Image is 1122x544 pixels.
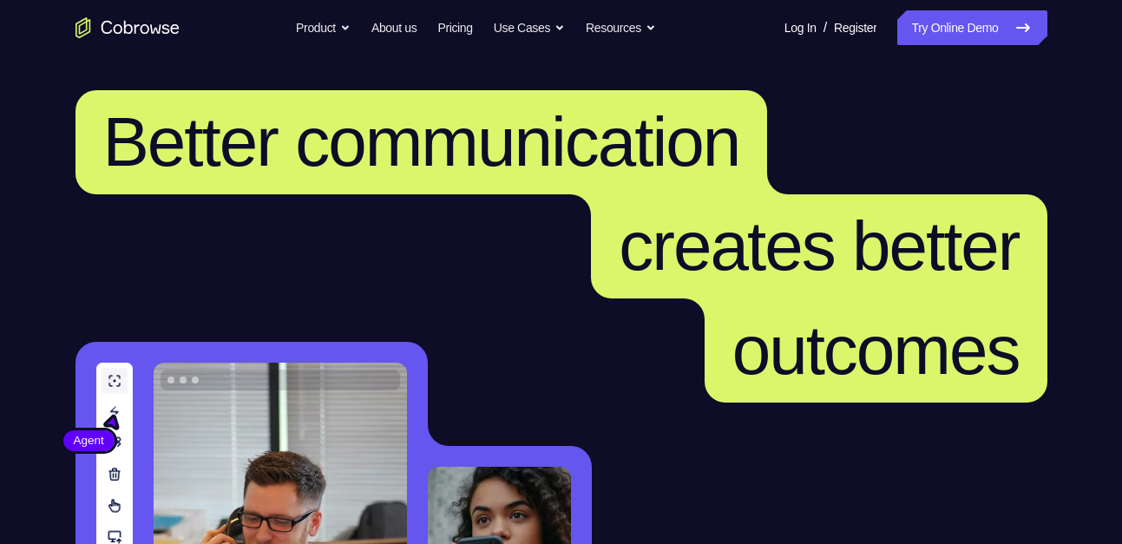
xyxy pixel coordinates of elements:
[834,10,876,45] a: Register
[75,17,180,38] a: Go to the home page
[63,432,115,449] span: Agent
[732,311,1020,389] span: outcomes
[494,10,565,45] button: Use Cases
[437,10,472,45] a: Pricing
[296,10,351,45] button: Product
[823,17,827,38] span: /
[897,10,1047,45] a: Try Online Demo
[619,207,1019,285] span: creates better
[784,10,817,45] a: Log In
[371,10,417,45] a: About us
[586,10,656,45] button: Resources
[103,103,740,180] span: Better communication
